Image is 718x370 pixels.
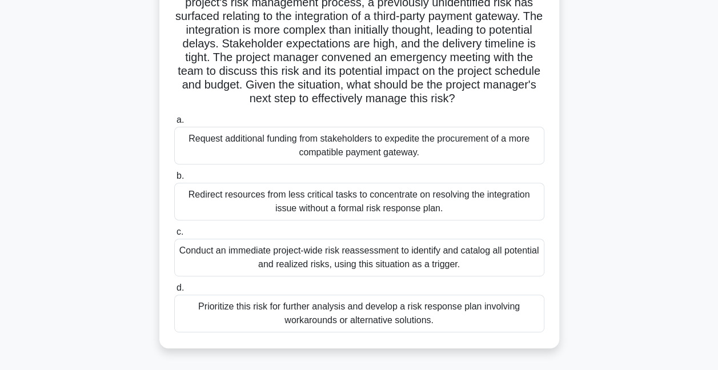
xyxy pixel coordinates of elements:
[177,227,183,236] span: c.
[174,295,544,332] div: Prioritize this risk for further analysis and develop a risk response plan involving workarounds ...
[177,115,184,124] span: a.
[174,127,544,164] div: Request additional funding from stakeholders to expedite the procurement of a more compatible pay...
[174,183,544,220] div: Redirect resources from less critical tasks to concentrate on resolving the integration issue wit...
[177,171,184,180] span: b.
[174,239,544,276] div: Conduct an immediate project-wide risk reassessment to identify and catalog all potential and rea...
[177,283,184,292] span: d.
